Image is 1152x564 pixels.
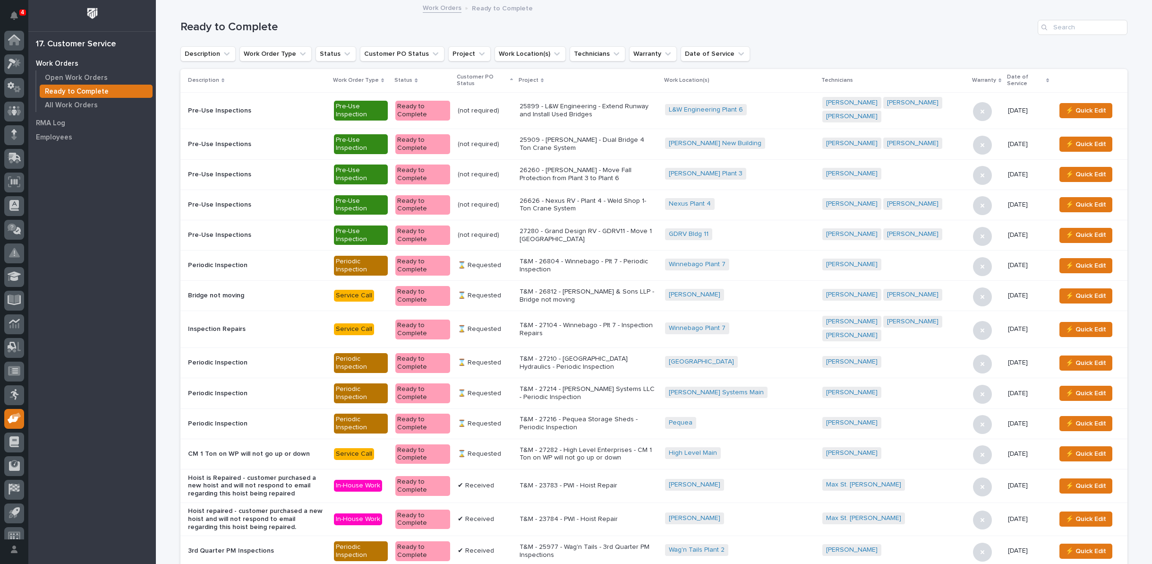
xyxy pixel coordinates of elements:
p: Employees [36,133,72,142]
div: Pre-Use Inspection [334,134,388,154]
a: [PERSON_NAME] [826,318,878,326]
p: [DATE] [1008,420,1048,428]
a: [PERSON_NAME] [669,481,720,489]
p: T&M - 23784 - PWI - Hoist Repair [520,515,657,523]
p: ⌛ Requested [458,261,512,269]
a: Wag'n Tails Plant 2 [669,546,725,554]
span: ⚡ Quick Edit [1066,357,1106,369]
button: ⚡ Quick Edit [1059,197,1112,212]
a: [PERSON_NAME] [887,291,939,299]
a: Pequea [669,419,692,427]
p: CM 1 Ton on WP will not go up or down [188,450,326,458]
a: [PERSON_NAME] [826,331,878,339]
a: Winnebago Plant 7 [669,260,725,269]
p: ⌛ Requested [458,325,512,333]
div: In-House Work [334,513,382,525]
a: Ready to Complete [36,85,156,98]
tr: Pre-Use InspectionsPre-Use InspectionReady to Complete(not required)25899 - L&W Engineering - Ext... [180,92,1127,129]
p: T&M - 27216 - Pequea Storage Sheds - Periodic Inspection [520,416,657,432]
p: Work Orders [36,60,78,68]
a: [PERSON_NAME] [887,230,939,238]
a: [PERSON_NAME] [826,113,878,121]
p: ⌛ Requested [458,292,512,300]
img: Workspace Logo [84,5,101,22]
div: Ready to Complete [395,320,450,339]
p: Pre-Use Inspections [188,140,326,148]
button: Customer PO Status [360,46,444,61]
p: Periodic Inspection [188,261,326,269]
p: Date of Service [1007,72,1044,89]
div: Service Call [334,323,374,335]
p: Periodic Inspection [188,359,326,367]
button: Status [316,46,356,61]
p: [DATE] [1008,201,1048,209]
p: Work Order Type [333,75,379,86]
p: 25909 - [PERSON_NAME] - Dual Bridge 4 Ton Crane System [520,136,657,152]
tr: CM 1 Ton on WP will not go up or downService CallReady to Complete⌛ RequestedT&M - 27282 - High L... [180,439,1127,469]
div: Ready to Complete [395,476,450,496]
a: L&W Engineering Plant 6 [669,106,743,114]
p: [DATE] [1008,450,1048,458]
p: Pre-Use Inspections [188,107,326,115]
button: ⚡ Quick Edit [1059,137,1112,152]
p: [DATE] [1008,390,1048,398]
button: ⚡ Quick Edit [1059,446,1112,461]
a: [PERSON_NAME] [826,200,878,208]
button: Work Order Type [239,46,312,61]
div: Ready to Complete [395,510,450,529]
span: ⚡ Quick Edit [1066,199,1106,210]
span: ⚡ Quick Edit [1066,324,1106,335]
span: ⚡ Quick Edit [1066,290,1106,302]
span: ⚡ Quick Edit [1066,229,1106,241]
div: Notifications4 [12,11,24,26]
span: ⚡ Quick Edit [1066,105,1106,116]
button: ⚡ Quick Edit [1059,416,1112,431]
button: ⚡ Quick Edit [1059,386,1112,401]
a: [PERSON_NAME] [887,139,939,148]
button: Work Location(s) [495,46,566,61]
tr: Periodic InspectionPeriodic InspectionReady to Complete⌛ RequestedT&M - 27210 - [GEOGRAPHIC_DATA]... [180,348,1127,378]
p: [DATE] [1008,359,1048,367]
a: RMA Log [28,116,156,130]
p: Ready to Complete [472,2,533,13]
a: [PERSON_NAME] [826,230,878,238]
p: Description [188,75,219,86]
input: Search [1038,20,1127,35]
p: T&M - 27104 - Winnebago - Plt 7 - Inspection Repairs [520,321,657,338]
div: Ready to Complete [395,541,450,561]
p: Ready to Complete [45,87,109,96]
div: Ready to Complete [395,256,450,276]
button: ⚡ Quick Edit [1059,356,1112,371]
tr: Pre-Use InspectionsPre-Use InspectionReady to Complete(not required)26626 - Nexus RV - Plant 4 - ... [180,190,1127,220]
button: ⚡ Quick Edit [1059,258,1112,273]
p: T&M - 26804 - Winnebago - Plt 7 - Periodic Inspection [520,258,657,274]
h1: Ready to Complete [180,20,1034,34]
div: Pre-Use Inspection [334,165,388,184]
button: ⚡ Quick Edit [1059,478,1112,494]
button: Warranty [629,46,677,61]
tr: Hoist repaired - customer purchased a new hoist and will not respond to email regarding this hois... [180,503,1127,536]
p: T&M - 27210 - [GEOGRAPHIC_DATA] Hydraulics - Periodic Inspection [520,355,657,371]
div: Periodic Inspection [334,414,388,434]
div: Ready to Complete [395,353,450,373]
span: ⚡ Quick Edit [1066,513,1106,525]
a: High Level Main [669,449,717,457]
p: 26260 - [PERSON_NAME] - Move Fall Protection from Plant 3 to Plant 6 [520,166,657,182]
tr: Pre-Use InspectionsPre-Use InspectionReady to Complete(not required)27280 - Grand Design RV - GDR... [180,220,1127,250]
span: ⚡ Quick Edit [1066,418,1106,429]
button: Description [180,46,236,61]
a: Max St. [PERSON_NAME] [826,514,901,522]
a: [PERSON_NAME] [826,260,878,269]
span: ⚡ Quick Edit [1066,480,1106,492]
button: ⚡ Quick Edit [1059,288,1112,304]
span: ⚡ Quick Edit [1066,169,1106,180]
button: ⚡ Quick Edit [1059,103,1112,118]
p: ✔ Received [458,515,512,523]
tr: Bridge not movingService CallReady to Complete⌛ RequestedT&M - 26812 - [PERSON_NAME] & Sons LLP -... [180,281,1127,311]
tr: Hoist is Repaired - customer purchased a new hoist and will not respond to email regarding this h... [180,469,1127,503]
a: Work Orders [423,2,461,13]
p: Warranty [972,75,996,86]
p: ⌛ Requested [458,359,512,367]
p: (not required) [458,231,512,239]
div: Periodic Inspection [334,256,388,276]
